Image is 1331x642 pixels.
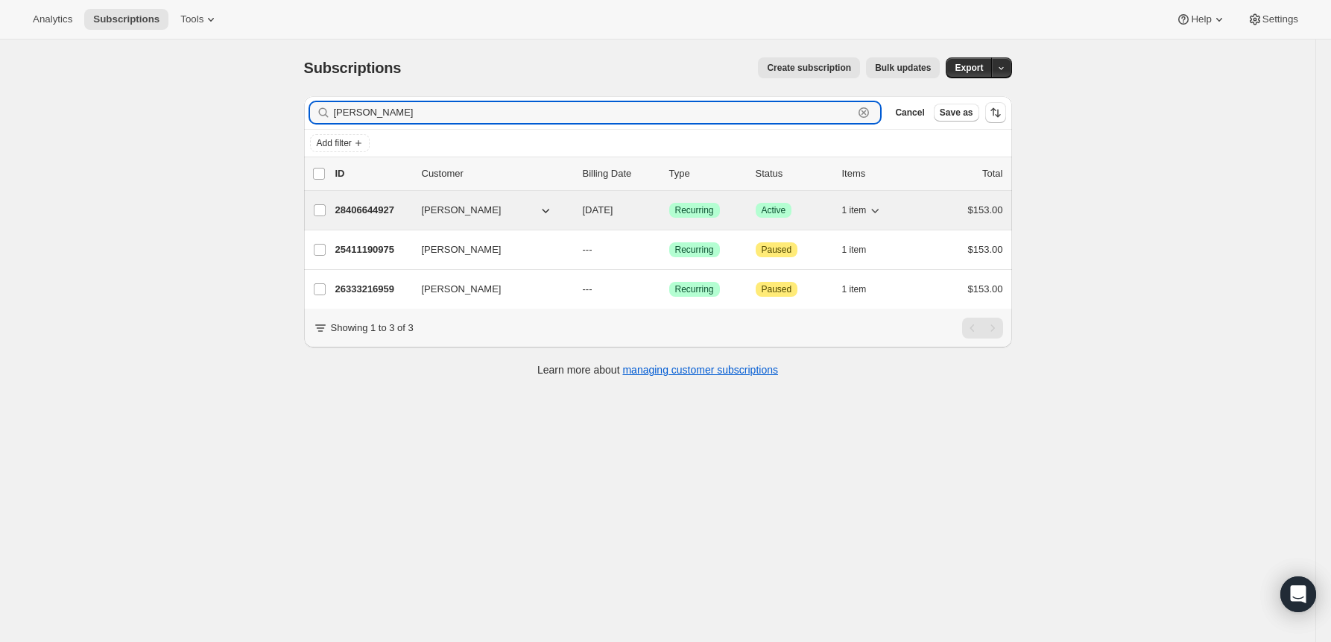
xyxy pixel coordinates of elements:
nav: Pagination [962,318,1003,339]
div: IDCustomerBilling DateTypeStatusItemsTotal [335,166,1003,181]
span: [PERSON_NAME] [422,242,502,257]
span: Cancel [895,107,924,119]
span: --- [583,244,592,255]
div: Type [669,166,744,181]
span: $153.00 [968,204,1003,215]
button: Help [1167,9,1235,30]
div: 25411190975[PERSON_NAME]---SuccessRecurringAttentionPaused1 item$153.00 [335,239,1003,260]
span: Recurring [675,244,714,256]
p: Showing 1 to 3 of 3 [331,321,414,336]
button: Save as [934,104,979,122]
button: Clear [856,105,871,120]
span: 1 item [842,283,867,295]
span: $153.00 [968,244,1003,255]
div: 26333216959[PERSON_NAME]---SuccessRecurringAttentionPaused1 item$153.00 [335,279,1003,300]
button: Subscriptions [84,9,168,30]
button: [PERSON_NAME] [413,198,562,222]
span: Add filter [317,137,352,149]
span: 1 item [842,244,867,256]
div: Open Intercom Messenger [1280,576,1316,612]
span: $153.00 [968,283,1003,295]
span: Subscriptions [304,60,402,76]
button: 1 item [842,279,883,300]
span: Create subscription [767,62,851,74]
button: Tools [171,9,227,30]
p: 28406644927 [335,203,410,218]
p: Billing Date [583,166,657,181]
button: Add filter [310,134,370,152]
span: Export [955,62,983,74]
span: Analytics [33,13,72,25]
span: Recurring [675,283,714,295]
button: 1 item [842,200,883,221]
button: Cancel [889,104,930,122]
span: Paused [762,244,792,256]
p: Total [982,166,1002,181]
span: Active [762,204,786,216]
button: Sort the results [985,102,1006,123]
button: [PERSON_NAME] [413,238,562,262]
span: [DATE] [583,204,613,215]
button: Create subscription [758,57,860,78]
button: Bulk updates [866,57,940,78]
button: Export [946,57,992,78]
span: 1 item [842,204,867,216]
span: Help [1191,13,1211,25]
button: 1 item [842,239,883,260]
a: managing customer subscriptions [622,364,778,376]
p: Learn more about [537,362,778,377]
div: 28406644927[PERSON_NAME][DATE]SuccessRecurringSuccessActive1 item$153.00 [335,200,1003,221]
span: Recurring [675,204,714,216]
p: Customer [422,166,571,181]
span: --- [583,283,592,295]
button: Analytics [24,9,81,30]
span: Bulk updates [875,62,931,74]
span: [PERSON_NAME] [422,282,502,297]
button: Settings [1239,9,1307,30]
input: Filter subscribers [334,102,854,123]
span: [PERSON_NAME] [422,203,502,218]
button: [PERSON_NAME] [413,277,562,301]
span: Settings [1262,13,1298,25]
p: ID [335,166,410,181]
p: 26333216959 [335,282,410,297]
span: Paused [762,283,792,295]
p: Status [756,166,830,181]
p: 25411190975 [335,242,410,257]
span: Save as [940,107,973,119]
span: Tools [180,13,203,25]
span: Subscriptions [93,13,159,25]
div: Items [842,166,917,181]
